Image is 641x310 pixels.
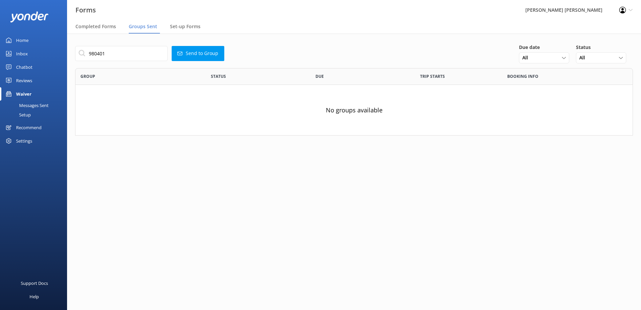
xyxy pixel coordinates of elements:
[16,121,42,134] div: Recommend
[75,85,633,135] div: No groups available
[519,44,576,51] h5: Due date
[170,23,200,30] span: Set-up Forms
[75,5,96,15] h3: Forms
[576,44,633,51] h5: Status
[579,54,589,61] span: All
[80,73,95,80] span: Group
[10,11,49,22] img: yonder-white-logo.png
[21,276,48,290] div: Support Docs
[211,73,226,80] span: Status
[30,290,39,303] div: Help
[16,74,32,87] div: Reviews
[4,110,31,119] div: Setup
[4,101,67,110] a: Messages Sent
[522,54,532,61] span: All
[75,23,116,30] span: Completed Forms
[16,60,33,74] div: Chatbot
[16,34,28,47] div: Home
[129,23,157,30] span: Groups Sent
[75,85,633,135] div: grid
[420,73,445,80] span: Trip Starts
[16,87,32,101] div: Waiver
[4,110,67,119] a: Setup
[507,73,538,80] span: Booking info
[172,46,224,61] button: Send to Group
[16,47,28,60] div: Inbox
[4,101,49,110] div: Messages Sent
[315,73,324,80] span: Due
[16,134,32,148] div: Settings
